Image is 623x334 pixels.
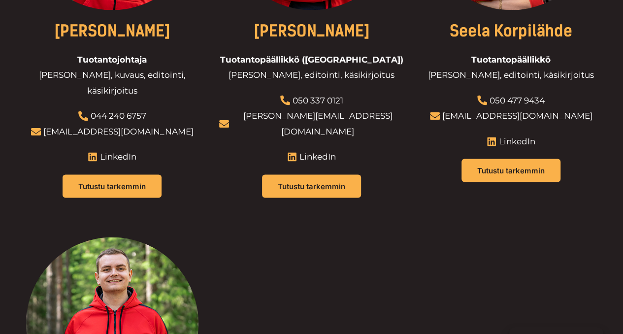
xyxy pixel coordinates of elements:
[243,111,393,136] a: [PERSON_NAME][EMAIL_ADDRESS][DOMAIN_NAME]
[88,149,136,165] a: LinkedIn
[477,167,545,174] span: Tutustu tarkemmin
[487,134,535,150] a: LinkedIn
[287,149,336,165] a: LinkedIn
[77,52,147,68] span: Tuotantojohtaja
[54,22,170,40] a: [PERSON_NAME]
[442,111,592,121] a: [EMAIL_ADDRESS][DOMAIN_NAME]
[471,52,551,68] span: Tuotantopäällikkö
[297,149,336,165] span: LinkedIn
[293,96,343,105] a: 050 337 0121
[20,67,204,99] span: [PERSON_NAME], kuvaus, editointi, käsikirjoitus
[78,183,146,190] span: Tutustu tarkemmin
[496,134,535,150] span: LinkedIn
[98,149,136,165] span: LinkedIn
[63,175,162,198] a: Tutustu tarkemmin
[262,175,361,198] a: Tutustu tarkemmin
[490,96,545,105] a: 050 477 9434
[229,67,394,83] span: [PERSON_NAME], editointi, käsikirjoitus
[43,127,194,136] a: [EMAIL_ADDRESS][DOMAIN_NAME]
[91,111,146,121] a: 044 240 6757
[254,22,370,40] a: [PERSON_NAME]
[450,22,572,40] a: Seela Korpilähde
[461,159,560,182] a: Tutustu tarkemmin
[278,183,345,190] span: Tutustu tarkemmin
[428,67,594,83] span: [PERSON_NAME], editointi, käsikirjoitus
[220,52,403,68] span: Tuotantopäällikkö ([GEOGRAPHIC_DATA])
